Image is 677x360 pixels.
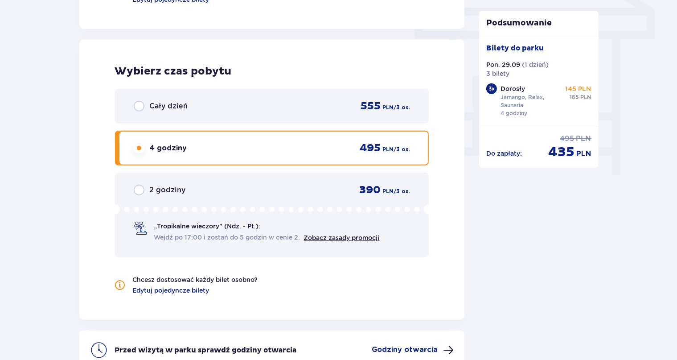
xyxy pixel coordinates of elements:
p: Wybierz czas pobytu [115,65,429,78]
a: Edytuj pojedyncze bilety [133,286,209,295]
div: 3 x [486,83,497,94]
button: Godziny otwarcia [372,345,454,356]
p: 4 godziny [150,143,187,153]
p: PLN [382,145,394,153]
p: PLN [382,103,394,112]
p: 555 [361,99,381,113]
p: 145 PLN [566,84,591,93]
p: „Tropikalne wieczory" (Ndz. - Pt.): [154,222,260,231]
p: / 3 os. [394,103,410,112]
p: PLN [581,93,591,101]
a: Zobacz zasady promocji [304,234,380,241]
p: Podsumowanie [479,18,599,29]
span: Wejdź po 17:00 i zostań do 5 godzin w cenie 2. [154,233,300,242]
p: Do zapłaty : [486,149,522,158]
p: 390 [359,183,381,197]
p: / 3 os. [394,145,410,153]
p: 3 bilety [486,69,509,78]
p: Bilety do parku [486,43,544,53]
p: Chcesz dostosować każdy bilet osobno? [133,275,258,284]
p: Cały dzień [150,101,188,111]
p: 2 godziny [150,185,186,195]
p: Jamango, Relax, Saunaria [501,93,562,109]
p: 4 godziny [501,109,527,117]
p: Dorosły [501,84,525,93]
p: PLN [382,187,394,195]
p: PLN [577,149,591,159]
p: Pon. 29.09 [486,60,520,69]
p: ( 1 dzień ) [522,60,549,69]
p: / 3 os. [394,187,410,195]
p: 495 [560,134,574,144]
p: PLN [576,134,591,144]
p: 165 [570,93,579,101]
p: 495 [360,141,381,155]
p: 435 [549,144,575,161]
p: Godziny otwarcia [372,345,438,355]
p: Przed wizytą w parku sprawdź godziny otwarcia [115,345,297,355]
img: clock icon [90,341,108,359]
